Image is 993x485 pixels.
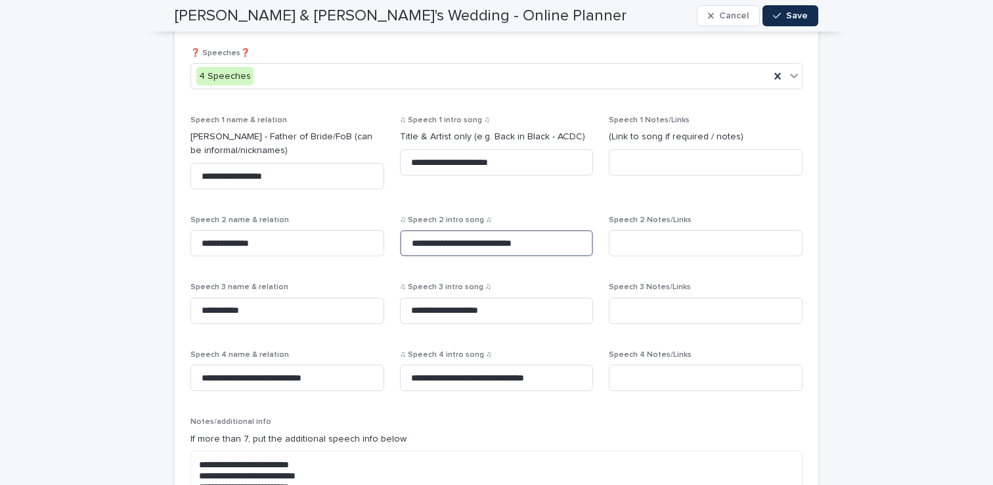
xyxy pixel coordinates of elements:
[190,351,289,359] span: Speech 4 name & relation
[400,351,492,359] span: ♫ Speech 4 intro song ♫
[609,351,692,359] span: Speech 4 Notes/Links
[609,283,691,291] span: Speech 3 Notes/Links
[196,67,254,86] div: 4 Speeches
[190,130,384,158] p: [PERSON_NAME] - Father of Bride/FoB (can be informal/nicknames)
[762,5,818,26] button: Save
[190,283,288,291] span: Speech 3 name & relation
[190,216,289,224] span: Speech 2 name & relation
[786,11,808,20] span: Save
[190,418,271,426] span: Notes/additional info
[400,116,490,124] span: ♫ Speech 1 intro song ♫
[190,49,250,57] span: ❓ Speeches❓
[697,5,760,26] button: Cancel
[609,130,803,144] p: (Link to song if required / notes)
[609,216,692,224] span: Speech 2 Notes/Links
[719,11,749,20] span: Cancel
[400,283,491,291] span: ♫ Speech 3 intro song ♫
[190,116,287,124] span: Speech 1 name & relation
[175,7,627,26] h2: [PERSON_NAME] & [PERSON_NAME]'s Wedding - Online Planner
[400,130,594,144] p: Title & Artist only (e.g. Back in Black - ACDC)
[190,432,803,446] p: If more than 7, put the additional speech info below
[609,116,690,124] span: Speech 1 Notes/Links
[400,216,492,224] span: ♫ Speech 2 intro song ♫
